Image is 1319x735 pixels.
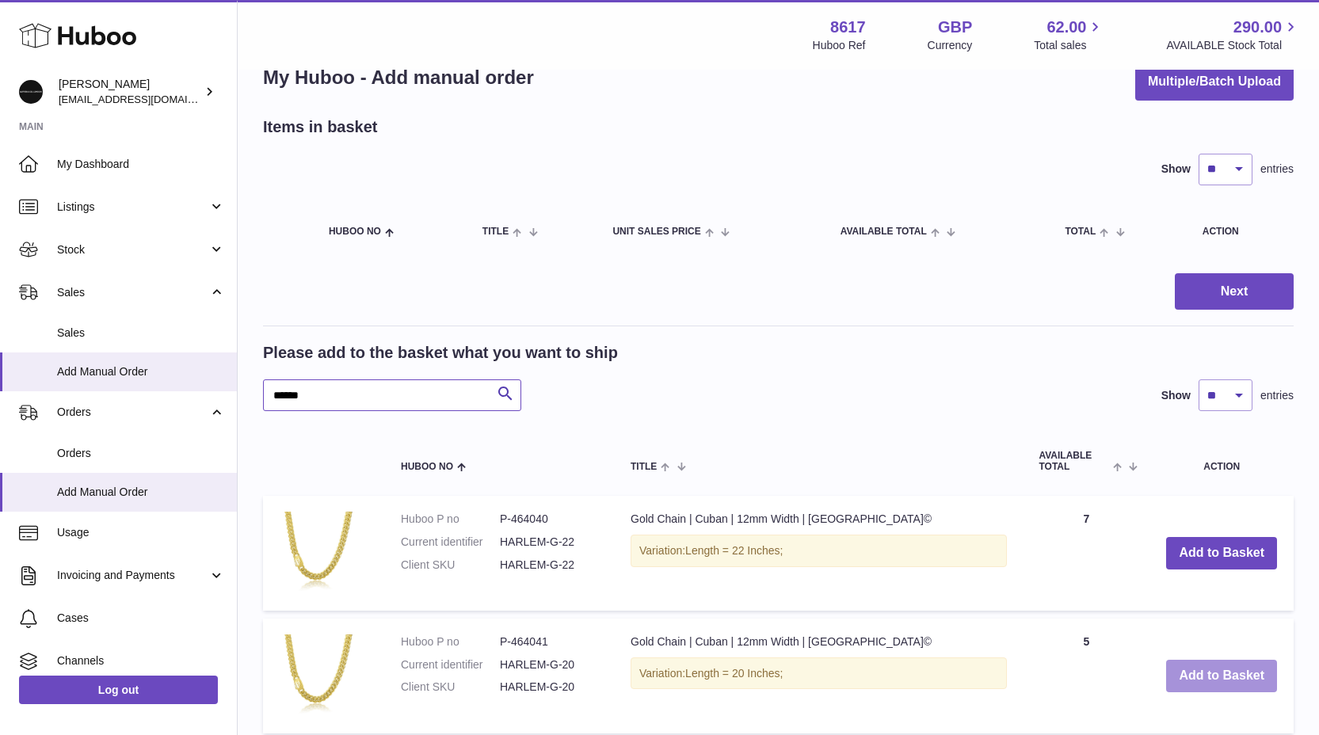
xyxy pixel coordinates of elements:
[57,200,208,215] span: Listings
[401,558,500,573] dt: Client SKU
[1260,388,1294,403] span: entries
[263,116,378,138] h2: Items in basket
[938,17,972,38] strong: GBP
[1175,273,1294,310] button: Next
[1039,451,1109,471] span: AVAILABLE Total
[1034,17,1104,53] a: 62.00 Total sales
[1149,435,1294,487] th: Action
[19,676,218,704] a: Log out
[57,285,208,300] span: Sales
[482,227,509,237] span: Title
[279,634,358,714] img: Gold Chain | Cuban | 12mm Width | Harlem©
[615,619,1023,733] td: Gold Chain | Cuban | 12mm Width | [GEOGRAPHIC_DATA]©
[1166,660,1277,692] button: Add to Basket
[1135,63,1294,101] button: Multiple/Batch Upload
[263,65,534,90] h1: My Huboo - Add manual order
[841,227,927,237] span: AVAILABLE Total
[57,568,208,583] span: Invoicing and Payments
[59,77,201,107] div: [PERSON_NAME]
[401,512,500,527] dt: Huboo P no
[615,496,1023,611] td: Gold Chain | Cuban | 12mm Width | [GEOGRAPHIC_DATA]©
[685,544,783,557] span: Length = 22 Inches;
[401,462,453,472] span: Huboo no
[1161,388,1191,403] label: Show
[1065,227,1096,237] span: Total
[1046,17,1086,38] span: 62.00
[57,405,208,420] span: Orders
[401,634,500,649] dt: Huboo P no
[612,227,700,237] span: Unit Sales Price
[57,242,208,257] span: Stock
[500,634,599,649] dd: P-464041
[57,611,225,626] span: Cases
[631,462,657,472] span: Title
[1260,162,1294,177] span: entries
[1166,38,1300,53] span: AVAILABLE Stock Total
[500,657,599,672] dd: HARLEM-G-20
[685,667,783,680] span: Length = 20 Inches;
[1233,17,1282,38] span: 290.00
[57,364,225,379] span: Add Manual Order
[57,446,225,461] span: Orders
[500,680,599,695] dd: HARLEM-G-20
[1034,38,1104,53] span: Total sales
[1023,496,1149,611] td: 7
[1161,162,1191,177] label: Show
[57,485,225,500] span: Add Manual Order
[57,525,225,540] span: Usage
[279,512,358,591] img: Gold Chain | Cuban | 12mm Width | Harlem©
[500,558,599,573] dd: HARLEM-G-22
[1166,537,1277,569] button: Add to Basket
[263,342,618,364] h2: Please add to the basket what you want to ship
[928,38,973,53] div: Currency
[1023,619,1149,733] td: 5
[59,93,233,105] span: [EMAIL_ADDRESS][DOMAIN_NAME]
[631,535,1007,567] div: Variation:
[57,157,225,172] span: My Dashboard
[1166,17,1300,53] a: 290.00 AVAILABLE Stock Total
[1203,227,1278,237] div: Action
[631,657,1007,690] div: Variation:
[401,535,500,550] dt: Current identifier
[401,680,500,695] dt: Client SKU
[19,80,43,104] img: hello@alfredco.com
[500,512,599,527] dd: P-464040
[57,326,225,341] span: Sales
[813,38,866,53] div: Huboo Ref
[401,657,500,672] dt: Current identifier
[830,17,866,38] strong: 8617
[329,227,381,237] span: Huboo no
[57,653,225,668] span: Channels
[500,535,599,550] dd: HARLEM-G-22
